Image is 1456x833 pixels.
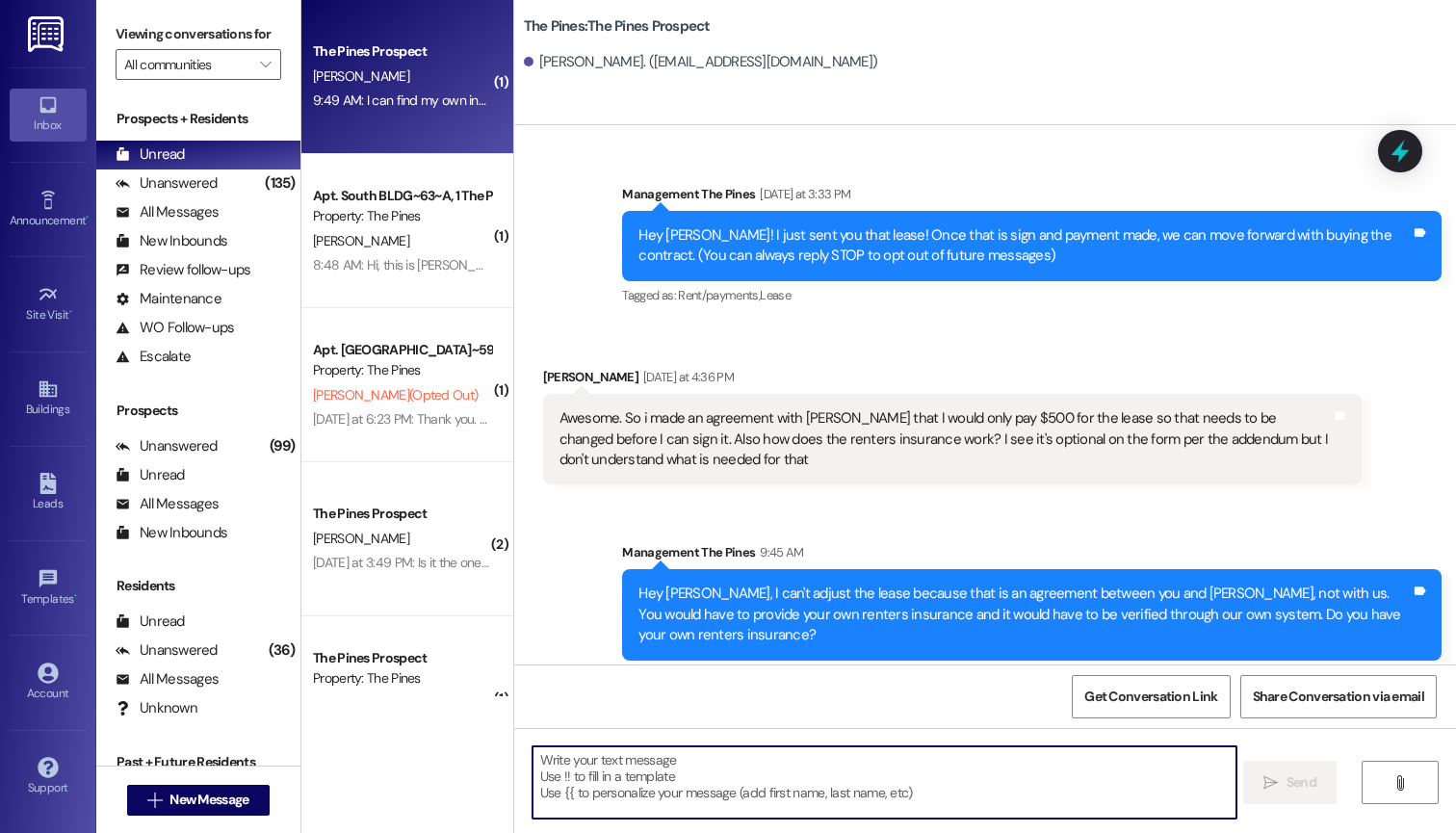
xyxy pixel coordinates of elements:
[96,109,300,129] div: Prospects + Residents
[96,401,300,421] div: Prospects
[116,231,227,251] div: New Inbounds
[10,373,87,425] a: Buildings
[313,694,409,712] span: [PERSON_NAME]
[313,360,491,380] div: Property: The Pines
[86,211,89,224] span: •
[524,52,878,72] div: [PERSON_NAME]. ([EMAIL_ADDRESS][DOMAIN_NAME])
[638,367,734,387] div: [DATE] at 4:36 PM
[313,232,409,249] span: [PERSON_NAME]
[28,16,67,52] img: ResiDesk Logo
[116,260,250,280] div: Review follow-ups
[265,431,300,461] div: (99)
[116,289,221,309] div: Maintenance
[116,669,219,690] div: All Messages
[313,256,1075,273] div: 8:48 AM: Hi, this is [PERSON_NAME]. I'm trying to send in my own renters insurance, can I send it...
[74,589,77,603] span: •
[313,41,491,62] div: The Pines Prospect
[169,790,248,810] span: New Message
[313,648,491,668] div: The Pines Prospect
[116,19,281,49] label: Viewing conversations for
[1240,675,1437,718] button: Share Conversation via email
[116,436,218,456] div: Unanswered
[313,504,491,524] div: The Pines Prospect
[313,410,1278,428] div: [DATE] at 6:23 PM: Thank you. You will no longer receive texts from this thread. Please reply wit...
[116,465,185,485] div: Unread
[1243,761,1337,804] button: Send
[1392,775,1407,791] i: 
[760,287,791,303] span: Lease
[313,91,1253,109] div: 9:49 AM: I can find my own insurance. So if I sign your lease saying I'm paying the whole amount ...
[264,636,300,665] div: (36)
[313,668,491,689] div: Property: The Pines
[147,793,162,808] i: 
[10,278,87,330] a: Site Visit •
[116,698,197,718] div: Unknown
[10,562,87,614] a: Templates •
[755,542,803,562] div: 9:45 AM
[116,202,219,222] div: All Messages
[116,523,227,543] div: New Inbounds
[10,751,87,803] a: Support
[116,640,218,661] div: Unanswered
[313,206,491,226] div: Property: The Pines
[313,530,409,547] span: [PERSON_NAME]
[313,186,491,206] div: Apt. South BLDG~63~A, 1 The Pines (Men's) South
[543,367,1363,394] div: [PERSON_NAME]
[1084,687,1217,707] span: Get Conversation Link
[678,287,760,303] span: Rent/payments ,
[116,612,185,632] div: Unread
[622,184,1442,211] div: Management The Pines
[116,144,185,165] div: Unread
[1253,687,1424,707] span: Share Conversation via email
[1287,772,1316,793] span: Send
[622,281,1442,309] div: Tagged as:
[116,347,191,367] div: Escalate
[755,184,850,204] div: [DATE] at 3:33 PM
[622,542,1442,569] div: Management The Pines
[10,89,87,141] a: Inbox
[127,785,270,816] button: New Message
[124,49,250,80] input: All communities
[116,173,218,194] div: Unanswered
[638,584,1411,645] div: Hey [PERSON_NAME], I can't adjust the lease because that is an agreement between you and [PERSON_...
[69,305,72,319] span: •
[116,318,234,338] div: WO Follow-ups
[313,554,710,571] div: [DATE] at 3:49 PM: Is it the one that has tbe walk in closet that split in 2?
[313,67,409,85] span: [PERSON_NAME]
[638,225,1411,267] div: Hey [PERSON_NAME]! I just sent you that lease! Once that is sign and payment made, we can move fo...
[524,16,711,37] b: The Pines: The Pines Prospect
[260,57,271,72] i: 
[10,467,87,519] a: Leads
[116,494,219,514] div: All Messages
[10,657,87,709] a: Account
[1072,675,1230,718] button: Get Conversation Link
[1263,775,1278,791] i: 
[260,169,299,198] div: (135)
[313,340,491,360] div: Apt. [GEOGRAPHIC_DATA]~59~B, 1 The Pines (Men's) South
[559,408,1332,470] div: Awesome. So i made an agreement with [PERSON_NAME] that I would only pay $500 for the lease so th...
[313,386,478,403] span: [PERSON_NAME] (Opted Out)
[96,576,300,596] div: Residents
[96,752,300,772] div: Past + Future Residents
